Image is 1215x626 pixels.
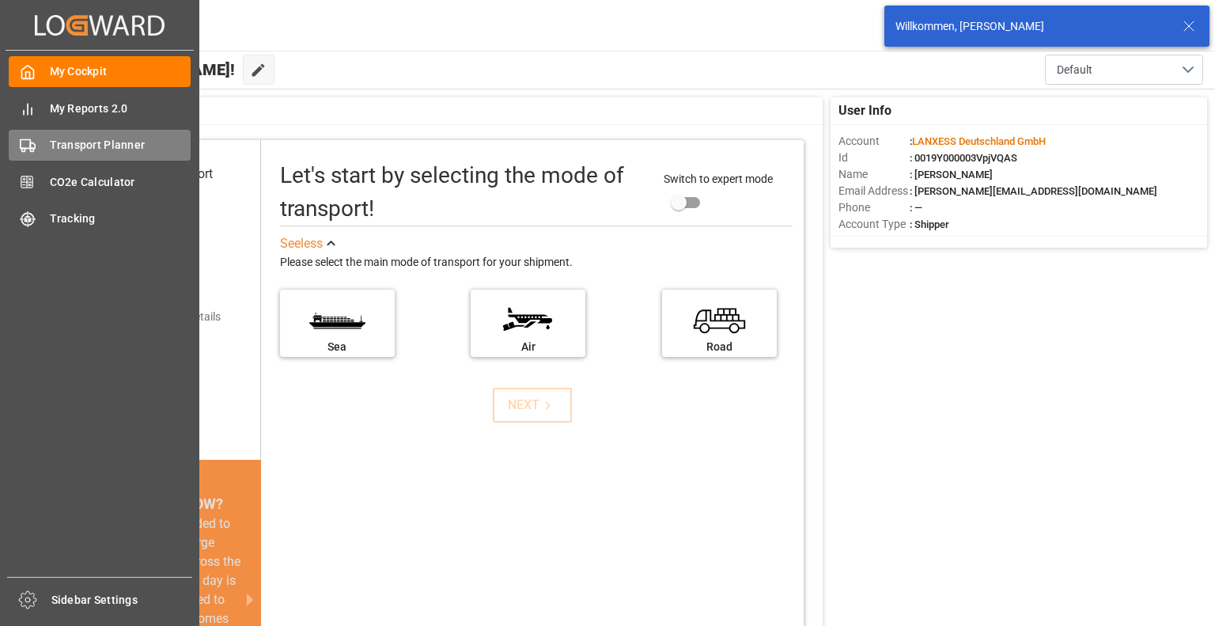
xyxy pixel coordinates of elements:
[838,150,910,166] span: Id
[508,396,556,415] div: NEXT
[910,185,1157,197] span: : [PERSON_NAME][EMAIL_ADDRESS][DOMAIN_NAME]
[122,309,221,325] div: Add shipping details
[1057,62,1092,78] span: Default
[50,137,191,154] span: Transport Planner
[280,253,793,272] div: Please select the main mode of transport for your shipment.
[912,135,1046,147] span: LANXESS Deutschland GmbH
[493,388,572,423] button: NEXT
[910,218,949,230] span: : Shipper
[50,101,191,117] span: My Reports 2.0
[9,93,191,123] a: My Reports 2.0
[50,63,191,80] span: My Cockpit
[280,159,649,226] div: Let's start by selecting the mode of transport!
[838,216,910,233] span: Account Type
[51,592,193,609] span: Sidebar Settings
[910,135,1046,147] span: :
[9,166,191,197] a: CO2e Calculator
[838,166,910,183] span: Name
[65,55,235,85] span: Hello [PERSON_NAME]!
[664,173,773,185] span: Switch to expert mode
[670,339,769,355] div: Road
[9,203,191,234] a: Tracking
[288,339,387,355] div: Sea
[838,133,910,150] span: Account
[479,339,577,355] div: Air
[50,174,191,191] span: CO2e Calculator
[910,202,922,214] span: : —
[838,183,910,199] span: Email Address
[910,169,993,180] span: : [PERSON_NAME]
[9,130,191,161] a: Transport Planner
[9,56,191,87] a: My Cockpit
[838,199,910,216] span: Phone
[1045,55,1203,85] button: open menu
[50,211,191,227] span: Tracking
[910,152,1017,164] span: : 0019Y000003VpjVQAS
[838,101,891,120] span: User Info
[895,18,1168,35] div: Willkommen, [PERSON_NAME]
[280,234,323,253] div: See less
